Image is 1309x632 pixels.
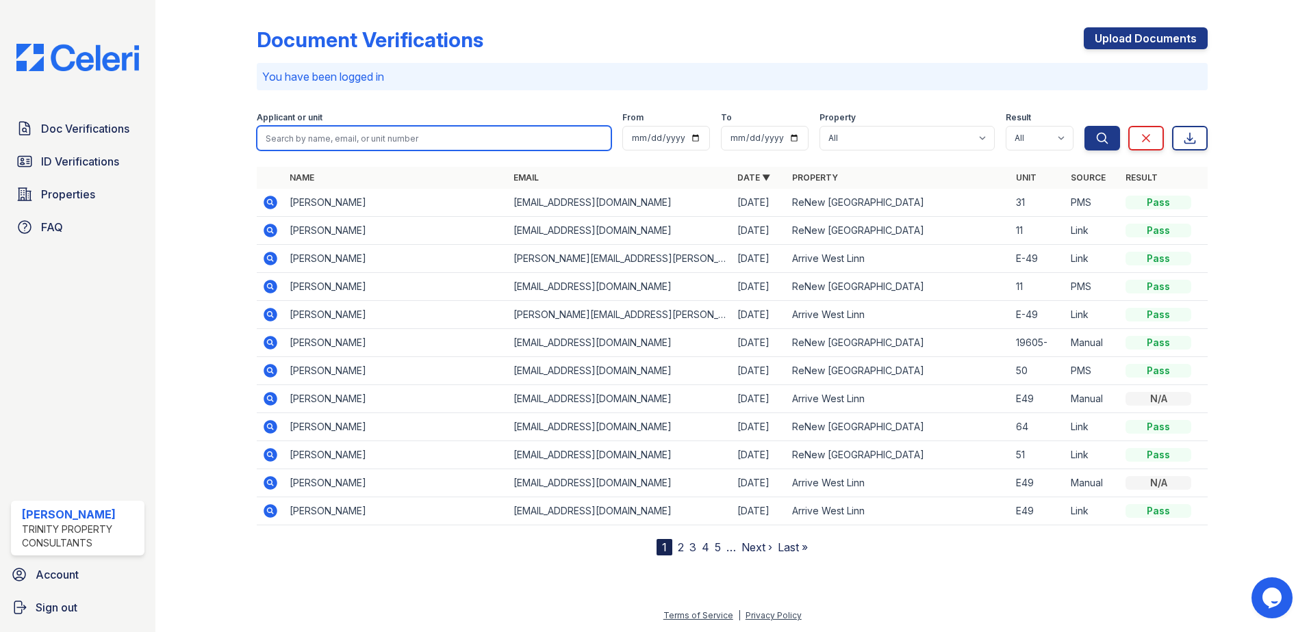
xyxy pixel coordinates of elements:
div: N/A [1126,392,1191,406]
td: Arrive West Linn [787,497,1011,525]
td: [EMAIL_ADDRESS][DOMAIN_NAME] [508,189,732,217]
label: Property [819,112,856,123]
a: Email [513,172,539,183]
td: Link [1065,441,1120,469]
div: Pass [1126,336,1191,350]
td: 11 [1011,217,1065,245]
a: Date ▼ [737,172,770,183]
a: Result [1126,172,1158,183]
div: Pass [1126,224,1191,237]
td: E49 [1011,469,1065,497]
label: From [622,112,644,123]
td: [EMAIL_ADDRESS][DOMAIN_NAME] [508,217,732,245]
td: ReNew [GEOGRAPHIC_DATA] [787,413,1011,441]
td: [PERSON_NAME] [284,189,508,217]
td: [DATE] [732,301,787,329]
td: Link [1065,217,1120,245]
a: Unit [1016,172,1037,183]
td: Manual [1065,329,1120,357]
td: [DATE] [732,497,787,525]
td: 51 [1011,441,1065,469]
td: [DATE] [732,189,787,217]
td: [DATE] [732,413,787,441]
a: Doc Verifications [11,115,144,142]
td: 50 [1011,357,1065,385]
td: Link [1065,301,1120,329]
td: ReNew [GEOGRAPHIC_DATA] [787,441,1011,469]
div: [PERSON_NAME] [22,506,139,523]
td: 19605- [1011,329,1065,357]
td: ReNew [GEOGRAPHIC_DATA] [787,189,1011,217]
td: [PERSON_NAME] [284,441,508,469]
td: Manual [1065,469,1120,497]
iframe: chat widget [1251,577,1295,618]
span: FAQ [41,219,63,235]
td: PMS [1065,273,1120,301]
td: ReNew [GEOGRAPHIC_DATA] [787,329,1011,357]
td: [PERSON_NAME] [284,273,508,301]
div: Pass [1126,308,1191,321]
span: … [726,539,736,555]
a: FAQ [11,213,144,241]
td: 11 [1011,273,1065,301]
td: 31 [1011,189,1065,217]
a: Property [792,172,838,183]
a: Terms of Service [663,610,733,620]
td: [DATE] [732,357,787,385]
td: [PERSON_NAME][EMAIL_ADDRESS][PERSON_NAME][DOMAIN_NAME] [508,301,732,329]
td: [EMAIL_ADDRESS][DOMAIN_NAME] [508,385,732,413]
td: [EMAIL_ADDRESS][DOMAIN_NAME] [508,357,732,385]
td: E49 [1011,497,1065,525]
td: [DATE] [732,329,787,357]
a: Upload Documents [1084,27,1208,49]
td: Arrive West Linn [787,245,1011,273]
td: E-49 [1011,245,1065,273]
td: [DATE] [732,273,787,301]
a: 4 [702,540,709,554]
td: [PERSON_NAME] [284,245,508,273]
img: CE_Logo_Blue-a8612792a0a2168367f1c8372b55b34899dd931a85d93a1a3d3e32e68fde9ad4.png [5,44,150,71]
td: [PERSON_NAME] [284,357,508,385]
a: Sign out [5,594,150,621]
td: Manual [1065,385,1120,413]
td: [DATE] [732,217,787,245]
td: [EMAIL_ADDRESS][DOMAIN_NAME] [508,497,732,525]
td: Arrive West Linn [787,301,1011,329]
label: Result [1006,112,1031,123]
td: Link [1065,497,1120,525]
td: [PERSON_NAME] [284,301,508,329]
td: [DATE] [732,441,787,469]
td: [PERSON_NAME] [284,469,508,497]
td: [EMAIL_ADDRESS][DOMAIN_NAME] [508,469,732,497]
span: Doc Verifications [41,120,129,137]
div: Pass [1126,252,1191,265]
td: [DATE] [732,385,787,413]
td: [PERSON_NAME][EMAIL_ADDRESS][PERSON_NAME][DOMAIN_NAME] [508,245,732,273]
a: 3 [689,540,696,554]
span: Account [36,566,79,583]
td: [EMAIL_ADDRESS][DOMAIN_NAME] [508,273,732,301]
div: Pass [1126,504,1191,518]
a: Source [1071,172,1106,183]
div: Pass [1126,196,1191,209]
div: Trinity Property Consultants [22,523,139,550]
a: Account [5,561,150,588]
div: Pass [1126,420,1191,434]
div: Pass [1126,364,1191,378]
a: Next › [741,540,772,554]
td: E-49 [1011,301,1065,329]
td: [PERSON_NAME] [284,385,508,413]
td: [PERSON_NAME] [284,497,508,525]
div: Pass [1126,280,1191,293]
label: Applicant or unit [257,112,322,123]
td: [EMAIL_ADDRESS][DOMAIN_NAME] [508,441,732,469]
td: [PERSON_NAME] [284,329,508,357]
div: N/A [1126,476,1191,490]
td: ReNew [GEOGRAPHIC_DATA] [787,273,1011,301]
a: Properties [11,181,144,208]
a: Last » [778,540,808,554]
a: Name [290,172,314,183]
td: Arrive West Linn [787,385,1011,413]
a: ID Verifications [11,148,144,175]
